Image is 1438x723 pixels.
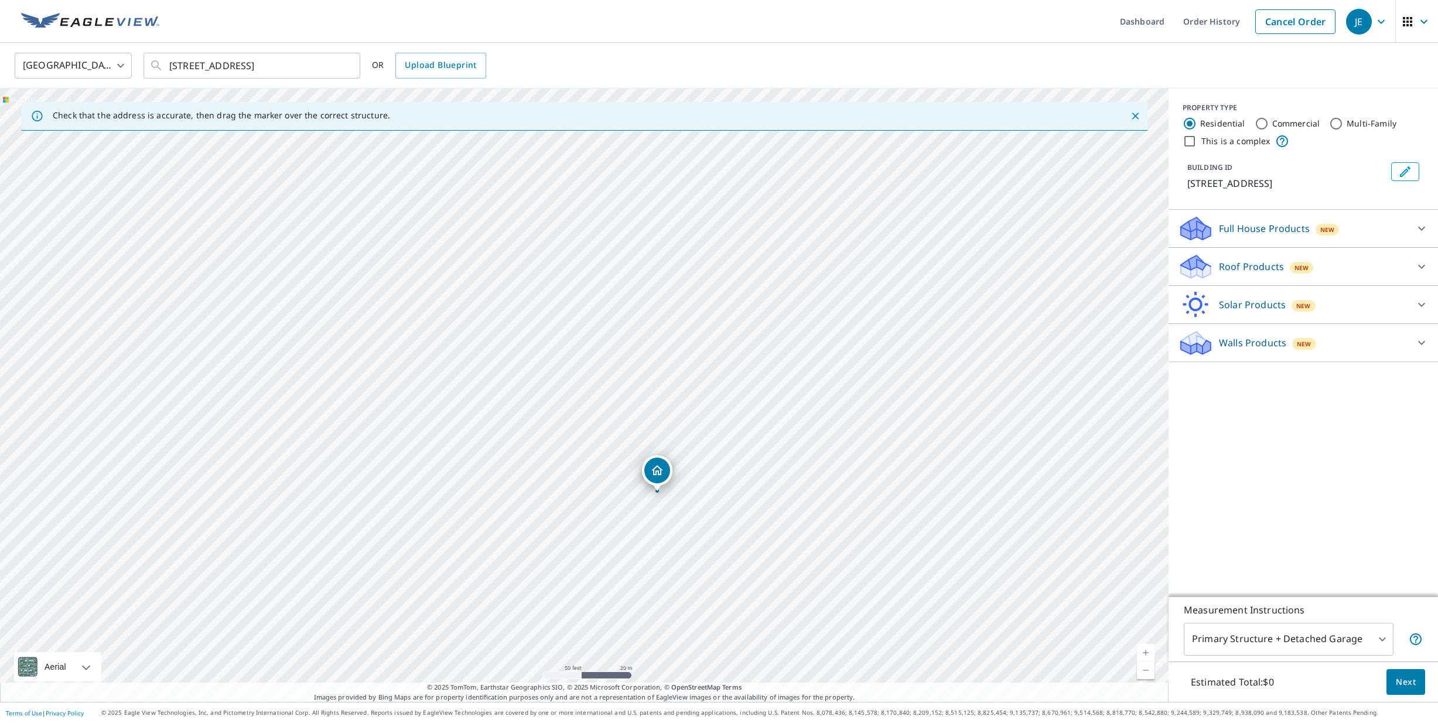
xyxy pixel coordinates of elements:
p: Estimated Total: $0 [1181,669,1283,695]
span: Your report will include the primary structure and a detached garage if one exists. [1409,632,1423,646]
label: Commercial [1272,118,1320,129]
input: Search by address or latitude-longitude [169,49,336,82]
div: Walls ProductsNew [1178,329,1429,357]
a: Cancel Order [1255,9,1335,34]
button: Edit building 1 [1391,162,1419,181]
span: New [1320,225,1334,234]
p: © 2025 Eagle View Technologies, Inc. and Pictometry International Corp. All Rights Reserved. Repo... [101,708,1432,717]
span: Next [1396,675,1416,690]
span: Upload Blueprint [405,58,476,73]
a: Upload Blueprint [395,53,486,79]
p: | [6,710,84,717]
span: New [1296,301,1310,311]
a: Privacy Policy [46,709,84,717]
div: Primary Structure + Detached Garage [1184,623,1393,656]
a: Terms of Use [6,709,42,717]
button: Next [1386,669,1425,695]
div: Aerial [14,652,101,681]
p: Check that the address is accurate, then drag the marker over the correct structure. [53,110,390,121]
span: New [1294,263,1309,272]
div: PROPERTY TYPE [1183,103,1424,113]
div: Aerial [41,652,70,681]
p: Walls Products [1219,336,1286,350]
div: OR [372,53,486,79]
p: BUILDING ID [1187,162,1232,172]
p: Roof Products [1219,260,1284,274]
a: Current Level 19, Zoom In [1137,644,1155,661]
div: Solar ProductsNew [1178,291,1429,319]
label: Multi-Family [1347,118,1396,129]
img: EV Logo [21,13,159,30]
div: Full House ProductsNew [1178,214,1429,243]
span: © 2025 TomTom, Earthstar Geographics SIO, © 2025 Microsoft Corporation, © [427,683,742,693]
a: Current Level 19, Zoom Out [1137,661,1155,679]
a: OpenStreetMap [671,683,720,691]
button: Close [1128,108,1143,124]
p: Measurement Instructions [1184,603,1423,617]
div: JE [1346,9,1372,35]
div: [GEOGRAPHIC_DATA] [15,49,132,82]
label: Residential [1200,118,1245,129]
p: Solar Products [1219,298,1286,312]
p: [STREET_ADDRESS] [1187,176,1386,190]
a: Terms [722,683,742,691]
div: Roof ProductsNew [1178,253,1429,281]
span: New [1297,339,1311,349]
p: Full House Products [1219,221,1310,236]
label: This is a complex [1201,135,1270,147]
